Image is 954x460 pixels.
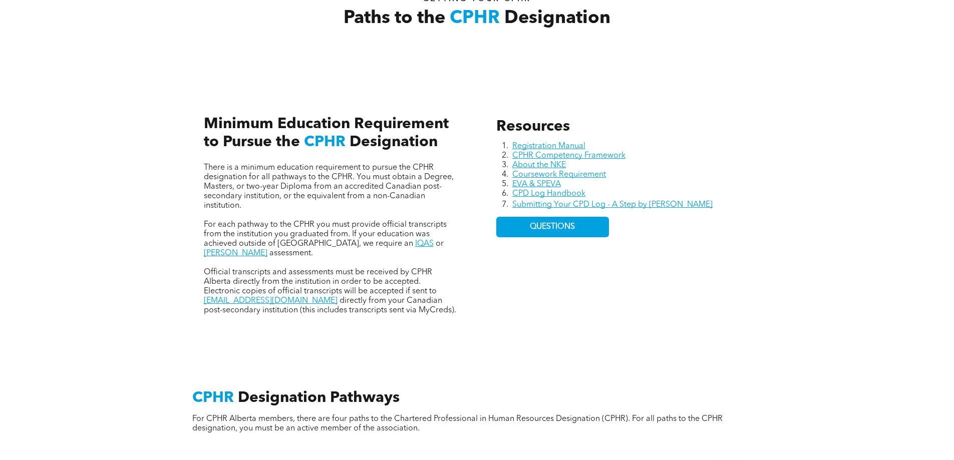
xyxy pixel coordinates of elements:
a: CPHR Competency Framework [512,152,625,160]
span: QUESTIONS [530,222,575,232]
a: Submitting Your CPD Log - A Step by [PERSON_NAME] [512,201,713,209]
span: Minimum Education Requirement to Pursue the [204,117,449,150]
a: Coursework Requirement [512,171,606,179]
span: CPHR [192,390,234,405]
span: Resources [496,119,570,134]
span: There is a minimum education requirement to pursue the CPHR designation for all pathways to the C... [204,164,454,210]
span: or [436,240,444,248]
a: [EMAIL_ADDRESS][DOMAIN_NAME] [204,297,338,305]
span: Designation [350,135,438,150]
span: Paths to the [344,10,445,28]
span: CPHR [450,10,500,28]
span: For CPHR Alberta members, there are four paths to the Chartered Professional in Human Resources D... [192,415,723,432]
span: Official transcripts and assessments must be received by CPHR Alberta directly from the instituti... [204,268,437,295]
a: EVA & SPEVA [512,180,561,188]
a: [PERSON_NAME] [204,249,267,257]
a: QUESTIONS [496,217,609,237]
a: IQAS [415,240,434,248]
a: CPD Log Handbook [512,190,585,198]
span: assessment. [269,249,313,257]
a: Registration Manual [512,142,585,150]
span: Designation [504,10,610,28]
span: For each pathway to the CPHR you must provide official transcripts from the institution you gradu... [204,221,447,248]
a: About the NKE [512,161,566,169]
span: CPHR [304,135,346,150]
span: Designation Pathways [238,390,400,405]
